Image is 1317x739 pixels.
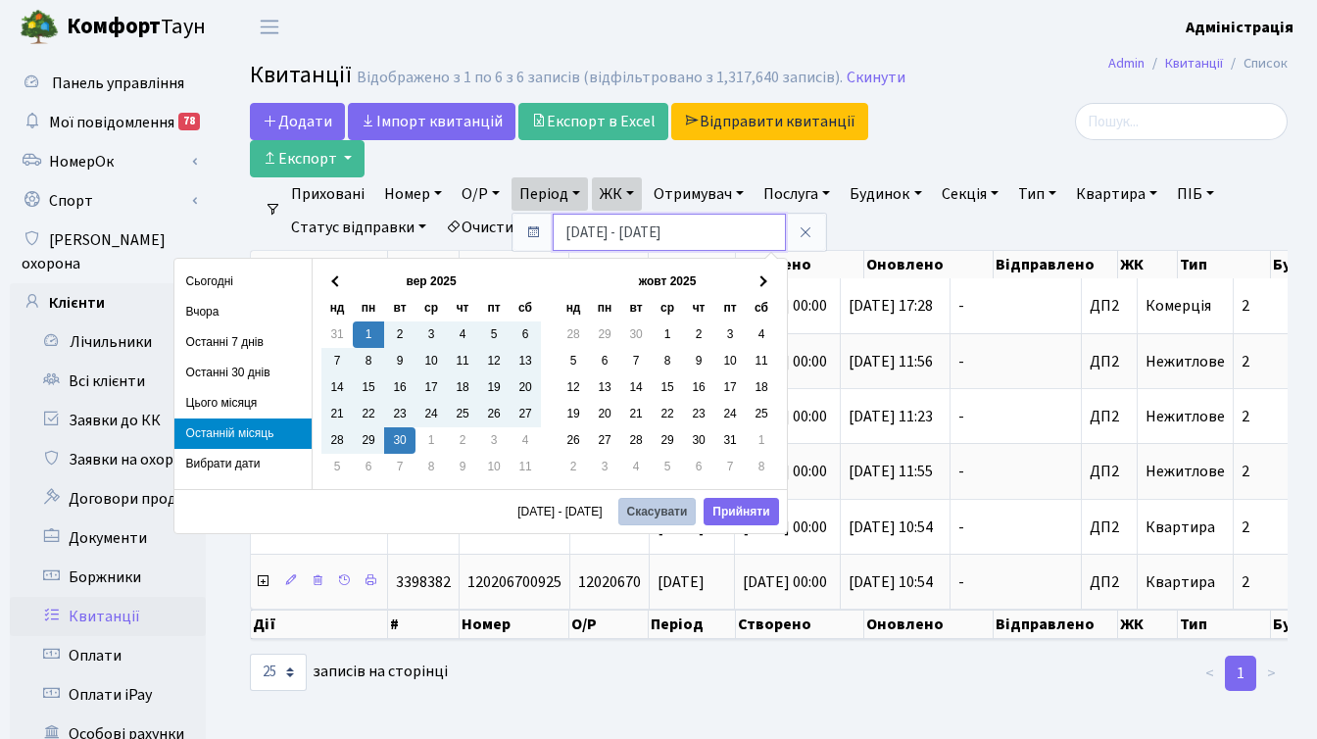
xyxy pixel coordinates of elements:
[589,321,620,348] td: 29
[558,348,589,374] td: 5
[178,113,200,130] div: 78
[384,295,415,321] th: вт
[321,348,353,374] td: 7
[321,427,353,454] td: 28
[864,251,994,278] th: Оновлено
[438,211,600,244] a: Очистити фільтри
[620,374,652,401] td: 14
[20,8,59,47] img: logo.png
[743,571,827,593] span: [DATE] 00:00
[849,295,933,317] span: [DATE] 17:28
[415,401,447,427] td: 24
[1178,251,1271,278] th: Тип
[934,177,1006,211] a: Секція
[415,374,447,401] td: 17
[649,610,736,639] th: Період
[589,348,620,374] td: 6
[1146,351,1225,372] span: Нежитлове
[714,295,746,321] th: пт
[652,401,683,427] td: 22
[589,454,620,480] td: 3
[321,454,353,480] td: 5
[658,571,705,593] span: [DATE]
[1090,574,1129,590] span: ДП2
[67,11,161,42] b: Комфорт
[683,321,714,348] td: 2
[736,251,865,278] th: Створено
[460,251,569,278] th: Номер
[1118,610,1177,639] th: ЖК
[10,675,206,714] a: Оплати iPay
[478,348,510,374] td: 12
[1068,177,1165,211] a: Квартира
[618,498,697,525] button: Скасувати
[849,571,933,593] span: [DATE] 10:54
[958,519,1073,535] span: -
[652,321,683,348] td: 1
[447,374,478,401] td: 18
[174,267,312,297] li: Сьогодні
[415,454,447,480] td: 8
[396,571,451,593] span: 3398382
[263,111,332,132] span: Додати
[250,140,365,177] button: Експорт
[652,374,683,401] td: 15
[1090,354,1129,369] span: ДП2
[174,449,312,479] li: Вибрати дати
[1108,53,1145,74] a: Admin
[10,440,206,479] a: Заявки на охорону
[517,506,610,517] span: [DATE] - [DATE]
[958,354,1073,369] span: -
[1090,298,1129,314] span: ДП2
[620,427,652,454] td: 28
[592,177,642,211] a: ЖК
[510,374,541,401] td: 20
[353,321,384,348] td: 1
[478,374,510,401] td: 19
[510,454,541,480] td: 11
[746,401,777,427] td: 25
[384,321,415,348] td: 2
[671,103,868,140] a: Відправити квитанції
[510,401,541,427] td: 27
[478,454,510,480] td: 10
[746,374,777,401] td: 18
[415,295,447,321] th: ср
[250,654,448,691] label: записів на сторінці
[1090,519,1129,535] span: ДП2
[251,610,388,639] th: Дії
[994,251,1119,278] th: Відправлено
[958,409,1073,424] span: -
[1242,571,1249,593] span: 2
[646,177,752,211] a: Отримувач
[174,297,312,327] li: Вчора
[353,348,384,374] td: 8
[714,427,746,454] td: 31
[558,295,589,321] th: нд
[283,211,434,244] a: Статус відправки
[10,221,206,283] a: [PERSON_NAME] охорона
[454,177,508,211] a: О/Р
[1075,103,1288,140] input: Пошук...
[353,295,384,321] th: пн
[1169,177,1222,211] a: ПІБ
[849,406,933,427] span: [DATE] 11:23
[620,454,652,480] td: 4
[569,610,649,639] th: О/Р
[23,322,206,362] a: Лічильники
[174,327,312,358] li: Останні 7 днів
[1146,517,1215,538] span: Квартира
[620,321,652,348] td: 30
[415,427,447,454] td: 1
[958,298,1073,314] span: -
[384,454,415,480] td: 7
[683,401,714,427] td: 23
[1242,295,1249,317] span: 2
[746,427,777,454] td: 1
[558,454,589,480] td: 2
[376,177,450,211] a: Номер
[714,348,746,374] td: 10
[478,321,510,348] td: 5
[1079,43,1317,84] nav: breadcrumb
[652,295,683,321] th: ср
